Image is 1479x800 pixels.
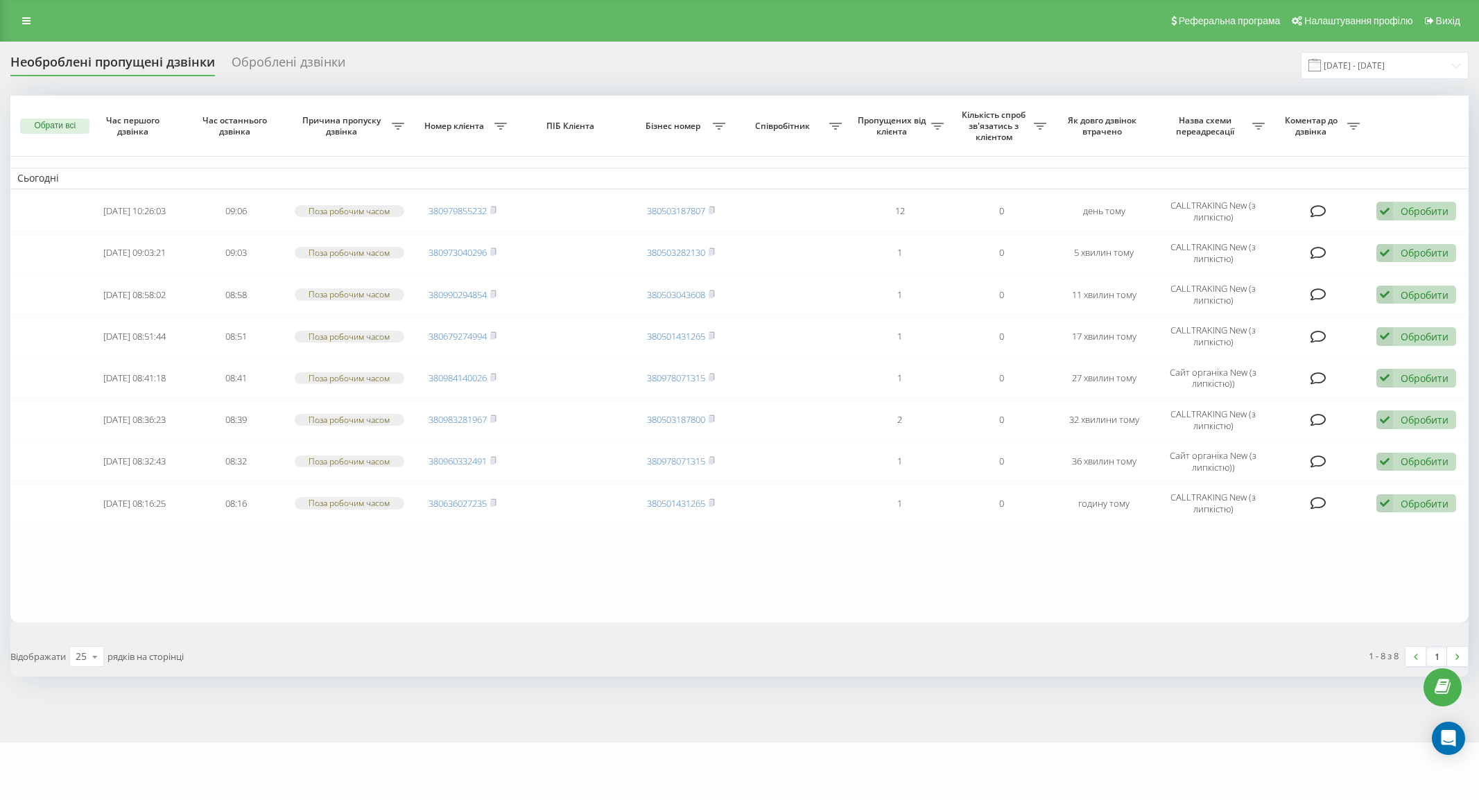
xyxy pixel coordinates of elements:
span: Бізнес номер [637,121,713,132]
span: Співробітник [739,121,829,132]
td: 0 [951,275,1053,314]
div: Обробити [1401,288,1448,302]
div: Поза робочим часом [295,331,404,342]
td: 27 хвилин тому [1053,358,1155,397]
a: 380979855232 [429,205,487,217]
span: Як довго дзвінок втрачено [1064,115,1143,137]
td: 11 хвилин тому [1053,275,1155,314]
div: Поза робочим часом [295,455,404,467]
td: 1 [849,442,951,481]
a: 380973040296 [429,246,487,259]
td: CALLTRAKING New (з липкістю) [1155,275,1272,314]
span: Назва схеми переадресації [1162,115,1252,137]
td: 0 [951,192,1053,231]
a: 380984140026 [429,372,487,384]
td: [DATE] 08:51:44 [83,317,185,356]
span: Вихід [1436,15,1460,26]
td: 5 хвилин тому [1053,234,1155,272]
span: Коментар до дзвінка [1279,115,1347,137]
a: 380503187807 [647,205,705,217]
div: Обробити [1401,455,1448,468]
div: Поза робочим часом [295,247,404,259]
td: [DATE] 08:36:23 [83,401,185,440]
div: Обробити [1401,497,1448,510]
span: Причина пропуску дзвінка [295,115,392,137]
span: Час першого дзвінка [95,115,174,137]
a: 380636027235 [429,497,487,510]
div: Поза робочим часом [295,372,404,384]
td: Сьогодні [10,168,1469,189]
div: Поза робочим часом [295,205,404,217]
div: Обробити [1401,372,1448,385]
td: [DATE] 08:58:02 [83,275,185,314]
a: 1 [1426,647,1447,666]
span: Відображати [10,650,66,663]
td: 09:06 [185,192,287,231]
td: Сайт органіка New (з липкістю)) [1155,442,1272,481]
td: 0 [951,234,1053,272]
td: CALLTRAKING New (з липкістю) [1155,484,1272,523]
a: 380990294854 [429,288,487,301]
td: 09:03 [185,234,287,272]
td: CALLTRAKING New (з липкістю) [1155,317,1272,356]
td: 0 [951,358,1053,397]
a: 380503187800 [647,413,705,426]
td: 12 [849,192,951,231]
span: Пропущених від клієнта [856,115,931,137]
td: 08:32 [185,442,287,481]
span: Реферальна програма [1179,15,1281,26]
td: [DATE] 08:41:18 [83,358,185,397]
td: 1 [849,234,951,272]
a: 380978071315 [647,455,705,467]
td: [DATE] 08:32:43 [83,442,185,481]
a: 380503282130 [647,246,705,259]
div: Оброблені дзвінки [232,55,345,76]
a: 380960332491 [429,455,487,467]
td: 32 хвилини тому [1053,401,1155,440]
td: 08:16 [185,484,287,523]
td: CALLTRAKING New (з липкістю) [1155,234,1272,272]
td: 08:51 [185,317,287,356]
td: CALLTRAKING New (з липкістю) [1155,192,1272,231]
div: Поза робочим часом [295,288,404,300]
span: Кількість спроб зв'язатись з клієнтом [958,110,1033,142]
td: 08:58 [185,275,287,314]
a: 380983281967 [429,413,487,426]
div: Обробити [1401,246,1448,259]
div: Open Intercom Messenger [1432,722,1465,755]
div: Необроблені пропущені дзвінки [10,55,215,76]
span: Налаштування профілю [1304,15,1412,26]
td: 0 [951,484,1053,523]
td: годину тому [1053,484,1155,523]
div: 25 [76,650,87,663]
td: 36 хвилин тому [1053,442,1155,481]
td: 1 [849,484,951,523]
td: [DATE] 09:03:21 [83,234,185,272]
a: 380501431265 [647,497,705,510]
td: 1 [849,317,951,356]
td: 08:41 [185,358,287,397]
div: Поза робочим часом [295,497,404,509]
td: [DATE] 08:16:25 [83,484,185,523]
a: 380679274994 [429,330,487,342]
div: 1 - 8 з 8 [1369,649,1399,663]
td: [DATE] 10:26:03 [83,192,185,231]
span: Номер клієнта [418,121,494,132]
td: 1 [849,358,951,397]
td: CALLTRAKING New (з липкістю) [1155,401,1272,440]
a: 380503043608 [647,288,705,301]
span: Час останнього дзвінка [197,115,276,137]
td: 17 хвилин тому [1053,317,1155,356]
td: 0 [951,317,1053,356]
a: 380501431265 [647,330,705,342]
div: Поза робочим часом [295,414,404,426]
div: Обробити [1401,413,1448,426]
td: 0 [951,442,1053,481]
span: ПІБ Клієнта [526,121,618,132]
td: Сайт органіка New (з липкістю)) [1155,358,1272,397]
td: 08:39 [185,401,287,440]
td: 2 [849,401,951,440]
td: 1 [849,275,951,314]
td: день тому [1053,192,1155,231]
a: 380978071315 [647,372,705,384]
